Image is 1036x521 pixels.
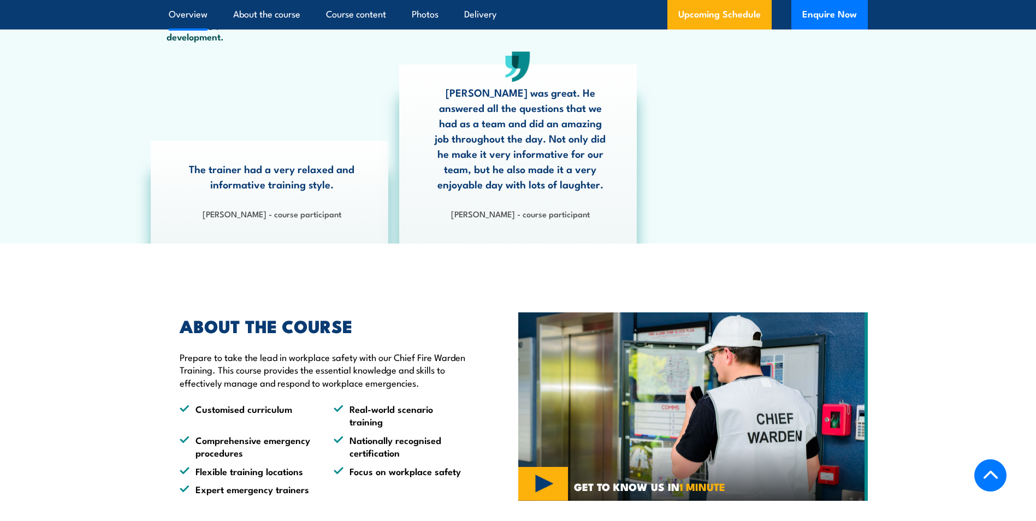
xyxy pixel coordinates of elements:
[183,161,361,192] p: The trainer had a very relaxed and informative training style.
[180,318,468,333] h2: ABOUT THE COURSE
[679,478,725,494] strong: 1 MINUTE
[574,482,725,492] span: GET TO KNOW US IN
[180,402,314,428] li: Customised curriculum
[151,17,310,43] li: Supporting professional development.
[334,402,468,428] li: Real-world scenario training
[180,434,314,459] li: Comprehensive emergency procedures
[431,85,609,192] p: [PERSON_NAME] was great. He answered all the questions that we had as a team and did an amazing j...
[451,208,590,220] strong: [PERSON_NAME] - course participant
[334,465,468,477] li: Focus on workplace safety
[180,465,314,477] li: Flexible training locations
[334,434,468,459] li: Nationally recognised certification
[180,483,314,495] li: Expert emergency trainers
[203,208,341,220] strong: [PERSON_NAME] - course participant
[518,312,868,501] img: Chief Fire Warden Training
[180,351,468,389] p: Prepare to take the lead in workplace safety with our Chief Fire Warden Training. This course pro...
